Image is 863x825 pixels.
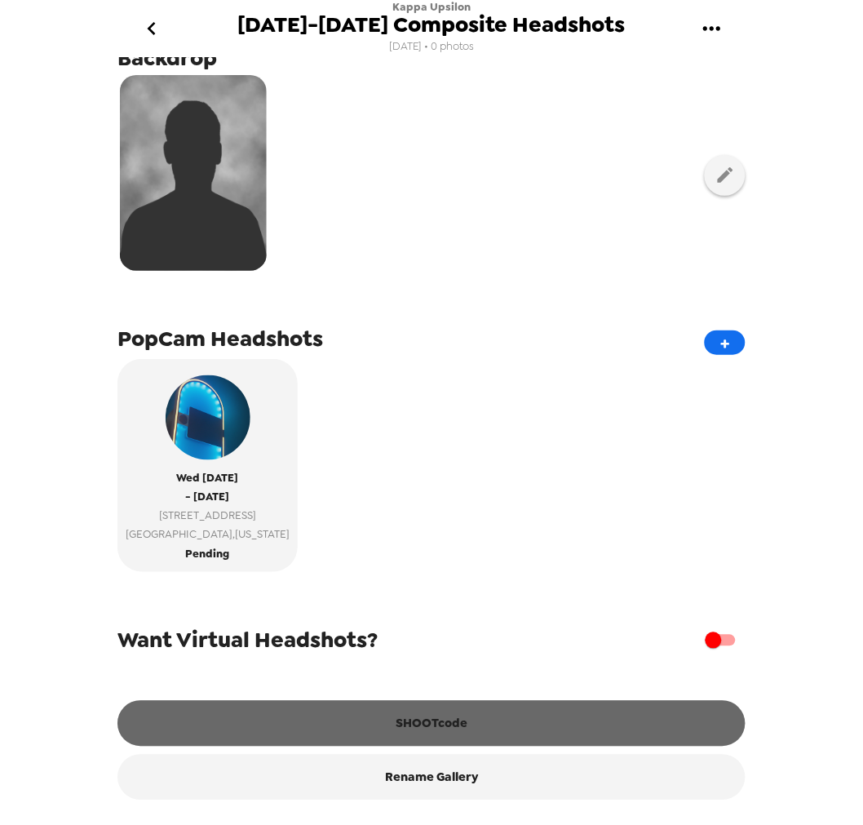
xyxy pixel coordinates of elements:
button: SHOOTcode [117,701,746,747]
span: - [DATE] [186,488,230,507]
span: [DATE] • 0 photos [389,36,474,58]
img: popcam example [166,375,250,460]
button: gallery menu [685,2,738,55]
button: go back [125,2,178,55]
button: popcam exampleWed [DATE]- [DATE][STREET_ADDRESS][GEOGRAPHIC_DATA],[US_STATE]Pending [117,359,298,572]
span: Wed [DATE] [177,468,239,487]
span: [DATE]-[DATE] Composite Headshots [237,14,626,36]
img: silhouette [120,75,267,271]
span: [STREET_ADDRESS] [126,507,290,526]
button: Rename Gallery [117,755,746,801]
span: Want Virtual Headshots? [117,626,378,655]
span: Pending [186,545,230,564]
button: + [705,330,746,355]
span: [GEOGRAPHIC_DATA] , [US_STATE] [126,526,290,544]
span: PopCam Headshots [117,324,323,353]
span: Backdrop [117,43,217,73]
